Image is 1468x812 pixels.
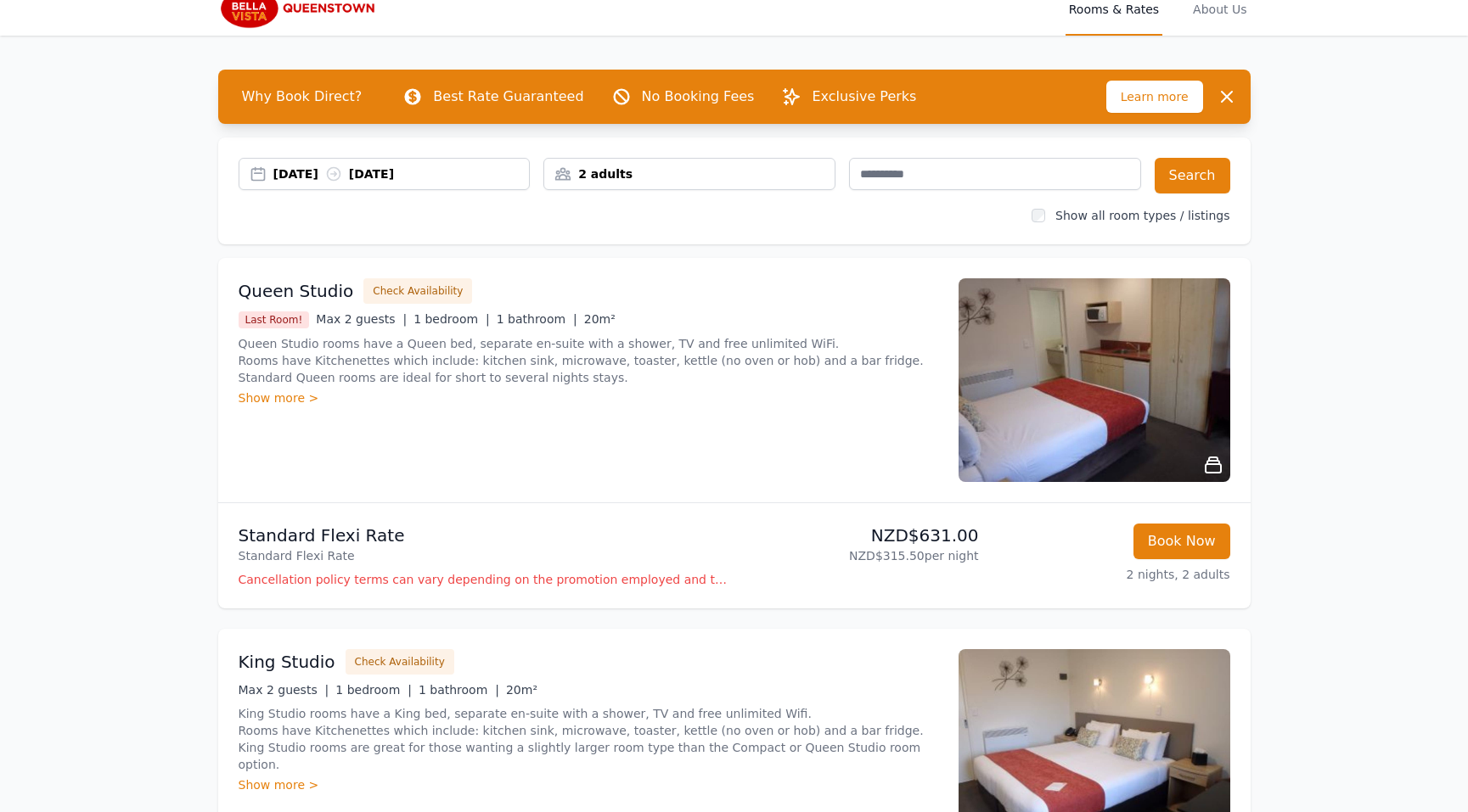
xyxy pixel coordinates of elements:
[1155,158,1230,193] button: Search
[239,776,938,793] div: Show more >
[273,165,530,182] div: [DATE] [DATE]
[993,566,1230,583] p: 2 nights, 2 adults
[239,547,728,564] p: Standard Flexi Rate
[239,650,335,674] h3: King Studio
[584,312,616,326] span: 20m²
[413,312,490,326] span: 1 bedroom |
[544,165,835,182] div: 2 adults
[239,279,354,303] h3: Queen Studio
[239,683,329,697] span: Max 2 guests |
[419,683,499,697] span: 1 bathroom |
[228,80,376,114] span: Why Book Direct?
[346,649,454,675] button: Check Availability
[363,278,472,304] button: Check Availability
[239,571,728,588] p: Cancellation policy terms can vary depending on the promotion employed and the time of stay of th...
[239,311,310,328] span: Last Room!
[1133,524,1230,559] button: Book Now
[239,524,728,547] p: Standard Flexi Rate
[812,87,916,107] p: Exclusive Perks
[506,683,537,697] span: 20m²
[497,312,577,326] span: 1 bathroom |
[1055,209,1229,222] label: Show all room types / listings
[316,312,407,326] span: Max 2 guests |
[741,524,979,547] p: NZD$631.00
[239,705,938,773] p: King Studio rooms have a King bed, separate en-suite with a shower, TV and free unlimited Wifi. R...
[642,87,755,107] p: No Booking Fees
[239,335,938,386] p: Queen Studio rooms have a Queen bed, separate en-suite with a shower, TV and free unlimited WiFi....
[1106,81,1203,113] span: Learn more
[239,389,938,406] div: Show more >
[741,547,979,564] p: NZD$315.50 per night
[335,683,412,697] span: 1 bedroom |
[433,87,583,107] p: Best Rate Guaranteed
